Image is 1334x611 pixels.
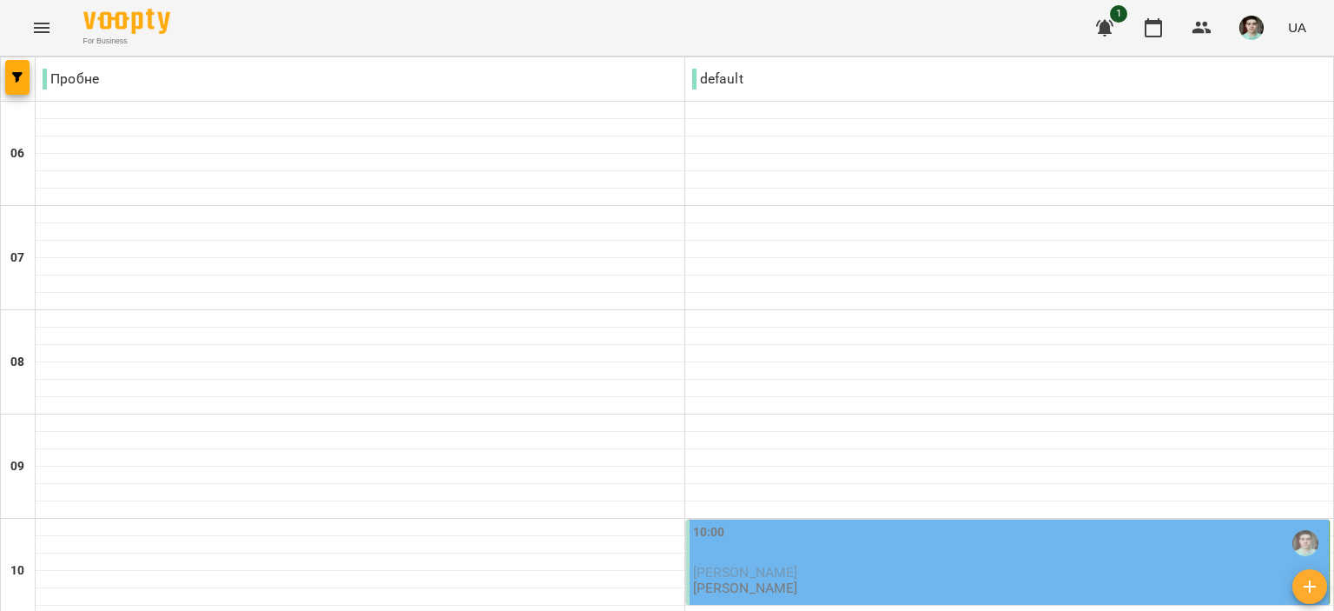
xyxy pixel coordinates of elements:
[1292,530,1318,556] img: Андрушко Артем Олександрович
[1281,11,1313,43] button: UA
[10,353,24,372] h6: 08
[1292,569,1327,604] button: Створити урок
[693,581,798,595] p: [PERSON_NAME]
[21,7,63,49] button: Menu
[10,457,24,476] h6: 09
[10,144,24,163] h6: 06
[1288,18,1306,37] span: UA
[1239,16,1264,40] img: 8482cb4e613eaef2b7d25a10e2b5d949.jpg
[43,69,99,90] p: Пробне
[83,36,170,47] span: For Business
[83,9,170,34] img: Voopty Logo
[1110,5,1127,23] span: 1
[10,561,24,581] h6: 10
[10,249,24,268] h6: 07
[693,564,798,581] span: [PERSON_NAME]
[692,69,743,90] p: default
[693,523,725,542] label: 10:00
